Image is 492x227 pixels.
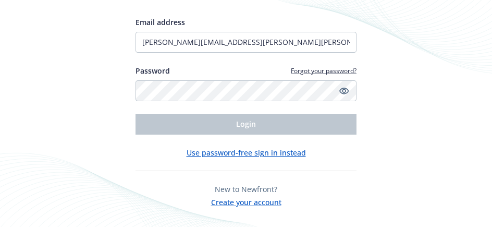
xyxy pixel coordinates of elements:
[291,66,356,75] a: Forgot your password?
[136,17,185,27] span: Email address
[136,80,356,101] input: Enter your password
[236,119,256,129] span: Login
[136,114,356,135] button: Login
[211,195,281,208] button: Create your account
[136,32,356,53] input: Enter your email
[338,85,350,97] a: Show password
[215,184,277,194] span: New to Newfront?
[136,65,170,76] label: Password
[187,147,306,158] button: Use password-free sign in instead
